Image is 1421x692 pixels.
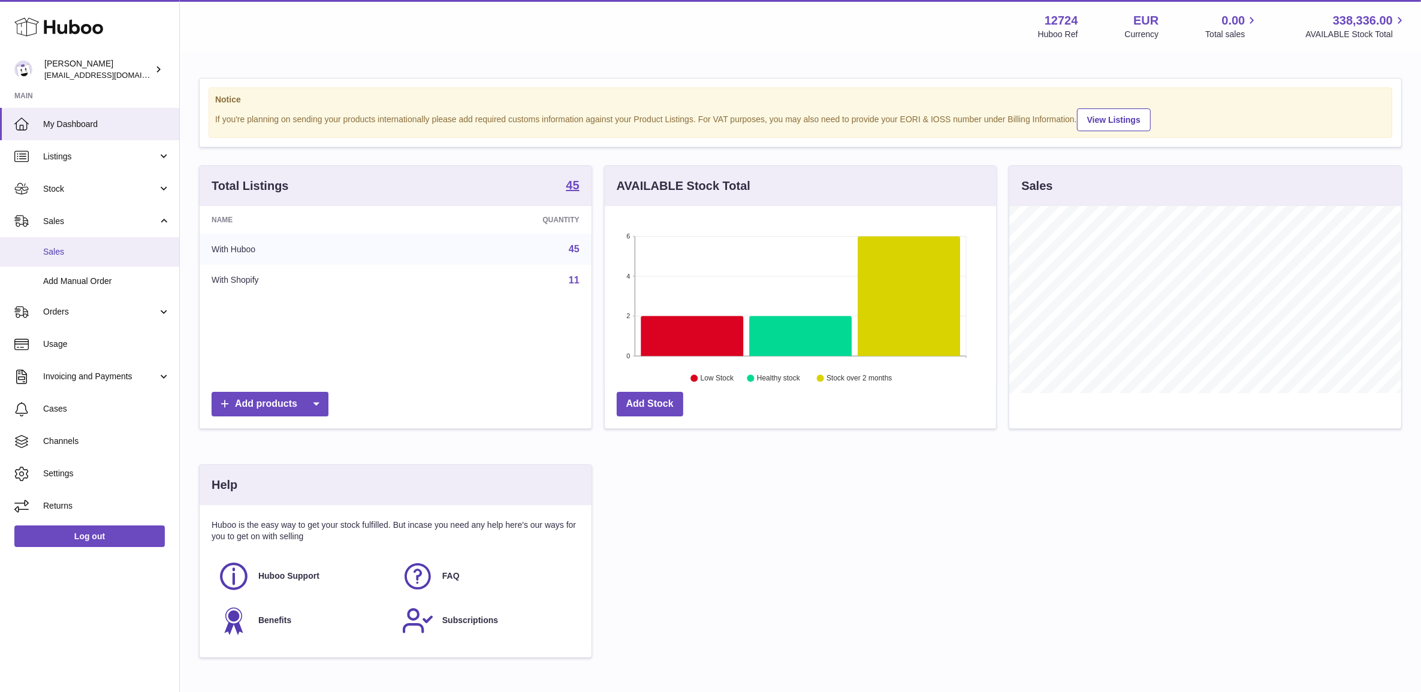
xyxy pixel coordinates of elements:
a: FAQ [402,560,574,593]
text: 2 [626,313,630,320]
p: Huboo is the easy way to get your stock fulfilled. But incase you need any help here's our ways f... [212,519,580,542]
a: 11 [569,275,580,285]
a: 338,336.00 AVAILABLE Stock Total [1305,13,1407,40]
td: With Huboo [200,234,411,265]
div: Huboo Ref [1038,29,1078,40]
a: 45 [569,244,580,254]
span: My Dashboard [43,119,170,130]
span: Cases [43,403,170,415]
span: [EMAIL_ADDRESS][DOMAIN_NAME] [44,70,176,80]
td: With Shopify [200,265,411,296]
strong: Notice [215,94,1386,105]
text: Low Stock [701,374,734,383]
span: AVAILABLE Stock Total [1305,29,1407,40]
span: Listings [43,151,158,162]
span: Sales [43,216,158,227]
h3: AVAILABLE Stock Total [617,178,750,194]
a: Subscriptions [402,605,574,637]
span: Invoicing and Payments [43,371,158,382]
h3: Total Listings [212,178,289,194]
a: View Listings [1077,108,1151,131]
span: Stock [43,183,158,195]
div: [PERSON_NAME] [44,58,152,81]
a: 45 [566,179,579,194]
span: Orders [43,306,158,318]
span: Total sales [1205,29,1259,40]
a: Benefits [218,605,390,637]
span: FAQ [442,570,460,582]
text: Stock over 2 months [826,374,892,383]
text: 4 [626,273,630,280]
h3: Help [212,477,237,493]
th: Quantity [411,206,591,234]
span: Settings [43,468,170,479]
th: Name [200,206,411,234]
a: Add products [212,392,328,416]
span: Usage [43,339,170,350]
span: Sales [43,246,170,258]
a: Huboo Support [218,560,390,593]
text: 0 [626,352,630,359]
span: Huboo Support [258,570,319,582]
text: 6 [626,232,630,240]
span: Channels [43,436,170,447]
strong: EUR [1133,13,1158,29]
text: Healthy stock [757,374,801,383]
span: Add Manual Order [43,276,170,287]
span: 0.00 [1222,13,1245,29]
span: 338,336.00 [1333,13,1393,29]
div: Currency [1125,29,1159,40]
strong: 12724 [1045,13,1078,29]
a: Log out [14,525,165,547]
span: Benefits [258,615,291,626]
div: If you're planning on sending your products internationally please add required customs informati... [215,107,1386,131]
a: 0.00 Total sales [1205,13,1259,40]
h3: Sales [1021,178,1052,194]
span: Returns [43,500,170,512]
span: Subscriptions [442,615,498,626]
a: Add Stock [617,392,683,416]
img: internalAdmin-12724@internal.huboo.com [14,61,32,78]
strong: 45 [566,179,579,191]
